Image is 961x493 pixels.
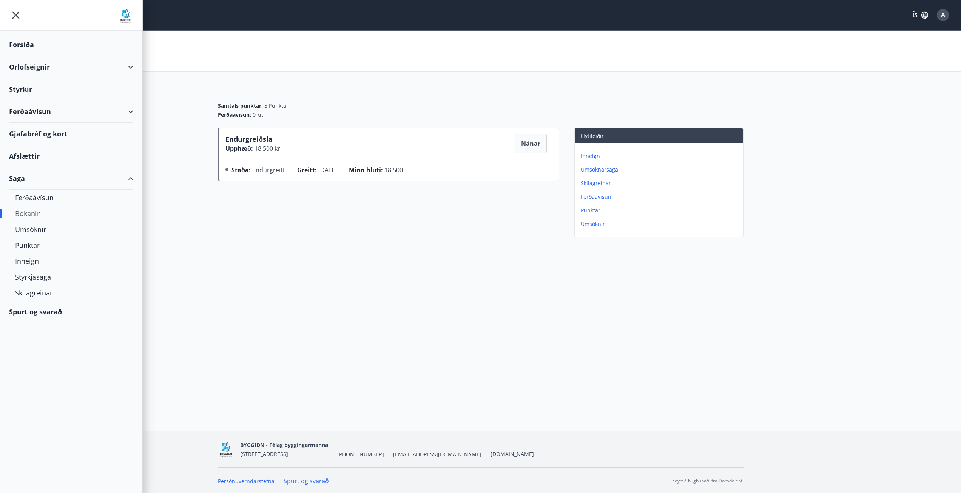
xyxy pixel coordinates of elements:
span: Endurgreiðsla [225,134,273,147]
span: Flýtileiðir [581,132,604,139]
p: Inneign [581,152,740,160]
div: Punktar [15,237,127,253]
span: [DATE] [318,166,337,174]
button: Nánar [515,134,547,153]
span: 0 kr. [253,111,264,119]
p: Punktar [581,207,740,214]
p: Skilagreinar [581,179,740,187]
img: union_logo [118,8,133,23]
div: Orlofseignir [9,56,133,78]
div: Styrkjasaga [15,269,127,285]
div: Saga [9,167,133,190]
span: 18.500 kr. [253,144,282,153]
button: ÍS [908,8,932,22]
img: BKlGVmlTW1Qrz68WFGMFQUcXHWdQd7yePWMkvn3i.png [218,441,234,457]
span: Samtals punktar : [218,102,263,110]
span: Staða : [231,166,251,174]
a: Spurt og svarað [284,477,329,485]
span: Endurgreitt [252,166,285,174]
span: [PHONE_NUMBER] [337,451,384,458]
button: menu [9,8,23,22]
span: [STREET_ADDRESS] [240,450,288,457]
div: Forsíða [9,34,133,56]
div: Bókanir [15,206,127,221]
span: Minn hluti : [349,166,383,174]
div: Gjafabréf og kort [9,123,133,145]
span: BYGGIÐN - Félag byggingarmanna [240,441,328,448]
span: 18.500 [384,166,403,174]
div: Skilagreinar [15,285,127,301]
a: [DOMAIN_NAME] [491,450,534,457]
div: Umsóknir [15,221,127,237]
p: Keyrt á hugbúnaði frá Dorado ehf. [672,478,744,484]
p: Umsóknir [581,220,740,228]
span: Upphæð : [225,144,253,153]
p: Umsóknarsaga [581,166,740,173]
p: Ferðaávísun [581,193,740,201]
span: Ferðaávísun : [218,111,251,119]
div: Spurt og svarað [9,301,133,323]
span: [EMAIL_ADDRESS][DOMAIN_NAME] [393,451,481,458]
div: Styrkir [9,78,133,100]
div: Inneign [15,253,127,269]
span: 5 Punktar [264,102,288,110]
button: A [934,6,952,24]
div: Afslættir [9,145,133,167]
span: A [941,11,945,19]
div: Ferðaávísun [15,190,127,206]
span: Greitt : [297,166,317,174]
div: Ferðaávísun [9,100,133,123]
a: Persónuverndarstefna [218,478,275,485]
